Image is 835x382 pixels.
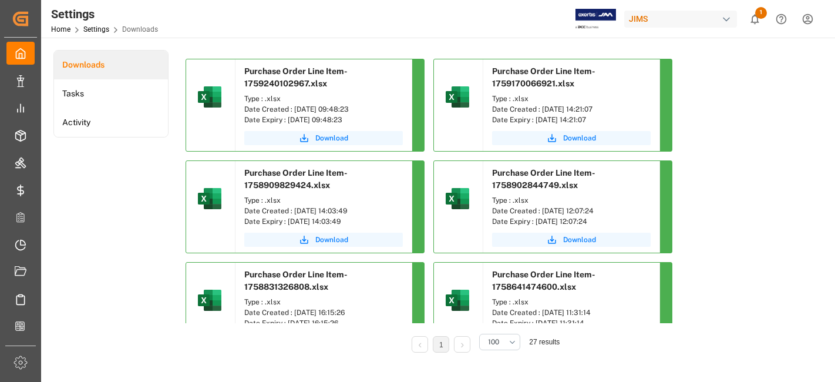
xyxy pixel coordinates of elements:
[492,318,651,329] div: Date Expiry : [DATE] 11:31:14
[492,233,651,247] button: Download
[492,206,651,216] div: Date Created : [DATE] 12:07:24
[244,206,403,216] div: Date Created : [DATE] 14:03:49
[244,270,348,291] span: Purchase Order Line Item-1758831326808.xlsx
[244,66,348,88] span: Purchase Order Line Item-1759240102967.xlsx
[83,25,109,33] a: Settings
[492,104,651,115] div: Date Created : [DATE] 14:21:07
[492,307,651,318] div: Date Created : [DATE] 11:31:14
[492,270,595,291] span: Purchase Order Line Item-1758641474600.xlsx
[244,93,403,104] div: Type : .xlsx
[196,286,224,314] img: microsoft-excel-2019--v1.png
[244,233,403,247] button: Download
[492,115,651,125] div: Date Expiry : [DATE] 14:21:07
[54,51,168,79] a: Downloads
[454,336,470,353] li: Next Page
[51,25,70,33] a: Home
[315,234,348,245] span: Download
[244,195,403,206] div: Type : .xlsx
[433,336,449,353] li: 1
[624,11,737,28] div: JIMS
[488,337,499,347] span: 100
[492,66,595,88] span: Purchase Order Line Item-1759170066921.xlsx
[479,334,520,350] button: open menu
[244,115,403,125] div: Date Expiry : [DATE] 09:48:23
[492,216,651,227] div: Date Expiry : [DATE] 12:07:24
[244,318,403,329] div: Date Expiry : [DATE] 16:15:26
[742,6,768,32] button: show 1 new notifications
[492,93,651,104] div: Type : .xlsx
[439,341,443,349] a: 1
[563,234,596,245] span: Download
[244,216,403,227] div: Date Expiry : [DATE] 14:03:49
[492,297,651,307] div: Type : .xlsx
[51,5,158,23] div: Settings
[196,185,224,213] img: microsoft-excel-2019--v1.png
[412,336,428,353] li: Previous Page
[492,168,595,190] span: Purchase Order Line Item-1758902844749.xlsx
[244,104,403,115] div: Date Created : [DATE] 09:48:23
[443,185,472,213] img: microsoft-excel-2019--v1.png
[244,168,348,190] span: Purchase Order Line Item-1758909829424.xlsx
[492,195,651,206] div: Type : .xlsx
[54,79,168,108] a: Tasks
[244,297,403,307] div: Type : .xlsx
[244,131,403,145] button: Download
[768,6,794,32] button: Help Center
[315,133,348,143] span: Download
[575,9,616,29] img: Exertis%20JAM%20-%20Email%20Logo.jpg_1722504956.jpg
[529,338,560,346] span: 27 results
[492,131,651,145] button: Download
[196,83,224,111] img: microsoft-excel-2019--v1.png
[443,286,472,314] img: microsoft-excel-2019--v1.png
[244,307,403,318] div: Date Created : [DATE] 16:15:26
[755,7,767,19] span: 1
[443,83,472,111] img: microsoft-excel-2019--v1.png
[624,8,742,30] button: JIMS
[54,108,168,137] a: Activity
[563,133,596,143] span: Download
